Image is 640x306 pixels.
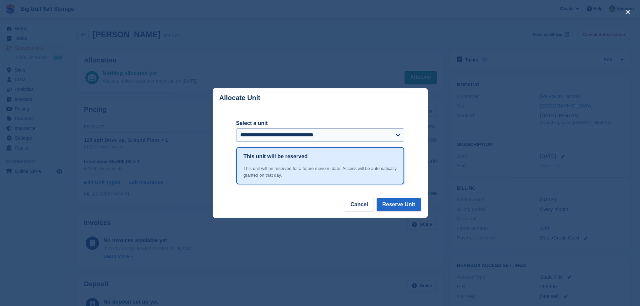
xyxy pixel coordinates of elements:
button: Cancel [345,198,374,211]
button: Reserve Unit [377,198,421,211]
label: Select a unit [236,119,404,127]
button: close [623,7,633,17]
p: Allocate Unit [219,94,260,102]
h1: This unit will be reserved [244,152,308,161]
div: This unit will be reserved for a future move-in date. Access will be automatically granted on tha... [244,165,397,178]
